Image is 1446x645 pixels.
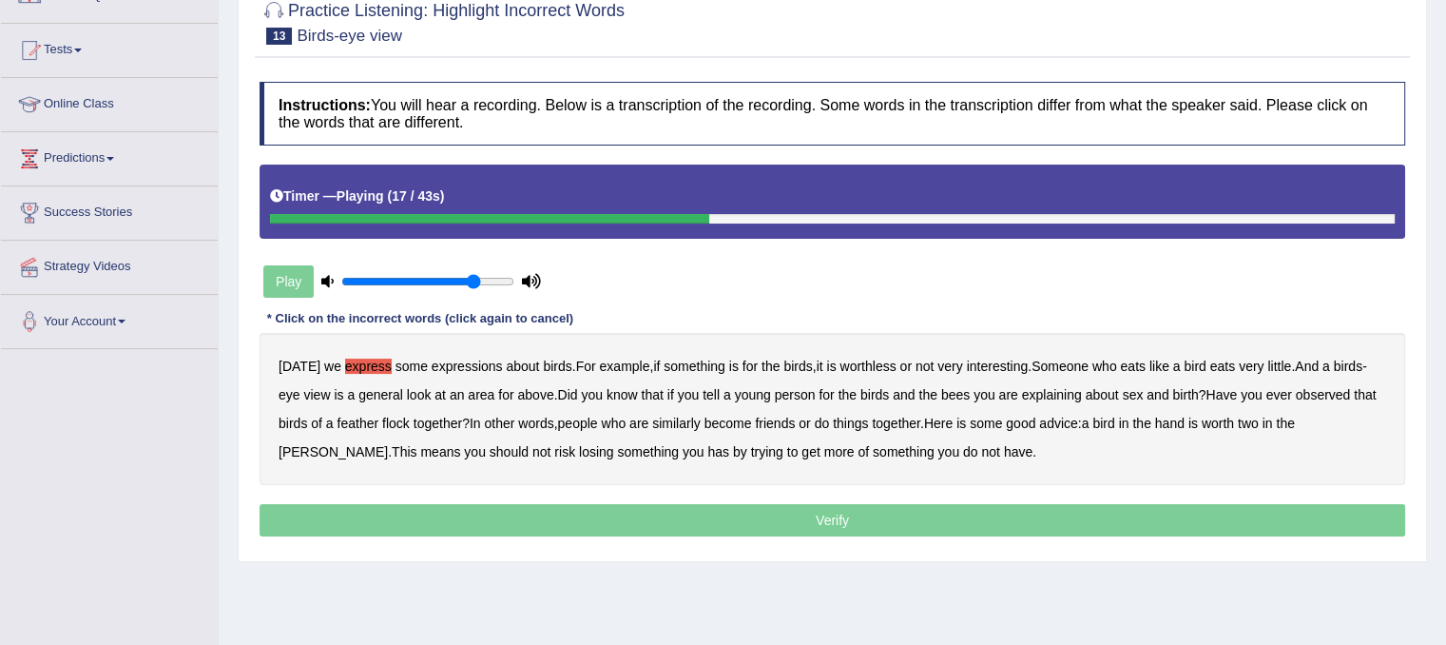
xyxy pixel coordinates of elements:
[817,359,823,374] b: it
[1092,416,1114,431] b: bird
[517,387,553,402] b: above
[1239,359,1263,374] b: very
[420,444,460,459] b: means
[735,387,771,402] b: young
[860,387,889,402] b: birds
[937,359,962,374] b: very
[326,416,334,431] b: a
[707,444,729,459] b: has
[1004,444,1032,459] b: have
[1322,359,1330,374] b: a
[1,24,218,71] a: Tests
[337,188,384,204] b: Playing
[1276,416,1294,431] b: the
[279,416,307,431] b: birds
[279,387,300,402] b: eye
[839,387,857,402] b: the
[858,444,869,459] b: of
[266,28,292,45] span: 13
[751,444,783,459] b: trying
[1006,416,1035,431] b: good
[652,416,701,431] b: similarly
[407,387,432,402] b: look
[1082,416,1089,431] b: a
[414,416,462,431] b: together
[392,444,416,459] b: This
[532,444,550,459] b: not
[873,444,935,459] b: something
[941,387,970,402] b: bees
[1267,359,1291,374] b: little
[1334,359,1362,374] b: birds
[799,416,810,431] b: or
[1266,387,1292,402] b: ever
[518,416,553,431] b: words
[579,444,614,459] b: losing
[345,359,392,374] b: express
[347,387,355,402] b: a
[839,359,896,374] b: worthless
[260,82,1405,146] h4: You will hear a recording. Below is a transcription of the recording. Some words in the transcrip...
[279,444,388,459] b: [PERSON_NAME]
[1132,416,1150,431] b: the
[337,416,379,431] b: feather
[916,359,934,374] b: not
[581,387,603,402] b: you
[775,387,816,402] b: person
[1173,359,1181,374] b: a
[576,359,596,374] b: For
[324,359,341,374] b: we
[558,416,598,431] b: people
[893,387,915,402] b: and
[1086,387,1119,402] b: about
[1188,416,1198,431] b: is
[297,27,402,45] small: Birds-eye view
[1,78,218,126] a: Online Class
[387,188,392,204] b: (
[783,359,812,374] b: birds
[303,387,330,402] b: view
[1263,416,1273,431] b: in
[506,359,539,374] b: about
[703,387,720,402] b: tell
[450,387,465,402] b: an
[260,310,581,328] div: * Click on the incorrect words (click again to cancel)
[981,444,999,459] b: not
[334,387,343,402] b: is
[1205,387,1237,402] b: Have
[653,359,660,374] b: if
[833,416,868,431] b: things
[617,444,679,459] b: something
[434,387,446,402] b: at
[1039,416,1077,431] b: advice
[1295,359,1319,374] b: And
[1202,416,1234,431] b: worth
[678,387,700,402] b: you
[1120,359,1145,374] b: eats
[599,359,649,374] b: example
[1,186,218,234] a: Success Stories
[270,189,444,204] h5: Timer —
[762,359,780,374] b: the
[1155,416,1185,431] b: hand
[787,444,799,459] b: to
[815,416,830,431] b: do
[723,387,731,402] b: a
[819,387,834,402] b: for
[1,241,218,288] a: Strategy Videos
[395,359,428,374] b: some
[1296,387,1351,402] b: observed
[490,444,529,459] b: should
[742,359,758,374] b: for
[432,359,503,374] b: expressions
[963,444,978,459] b: do
[1354,387,1376,402] b: that
[1241,387,1263,402] b: you
[1,295,218,342] a: Your Account
[1092,359,1117,374] b: who
[498,387,513,402] b: for
[382,416,410,431] b: flock
[464,444,486,459] b: you
[601,416,626,431] b: who
[1172,387,1198,402] b: birth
